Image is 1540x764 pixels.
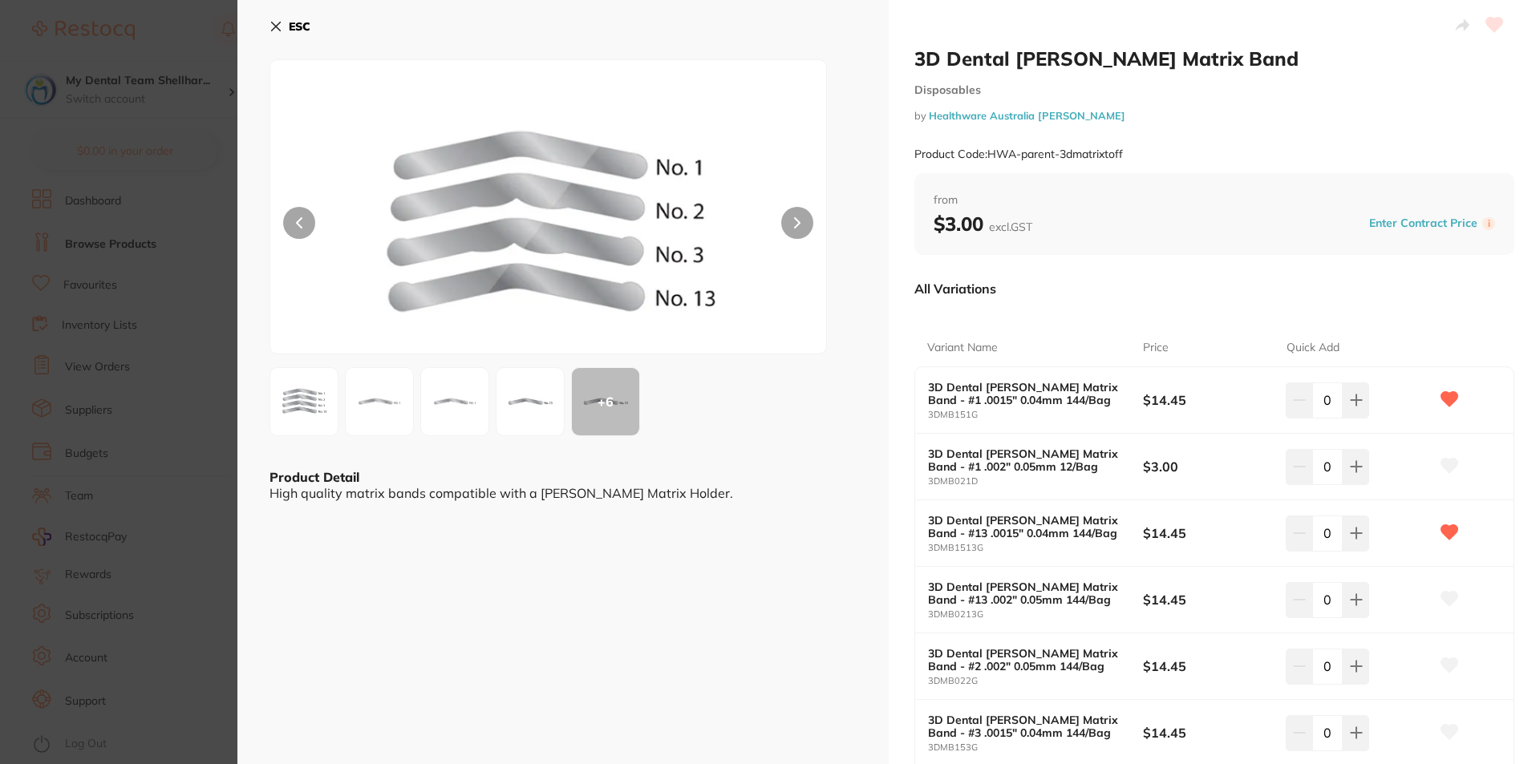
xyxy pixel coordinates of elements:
[1143,524,1272,542] b: $14.45
[1143,458,1272,475] b: $3.00
[426,390,484,414] img: YW5kXzIucG5n
[382,100,715,354] img: cy5wbmc
[572,368,639,435] div: + 6
[914,83,1514,97] small: Disposables
[1143,724,1272,742] b: $14.45
[928,447,1121,473] b: 3D Dental [PERSON_NAME] Matrix Band - #1 .002" 0.05mm 12/Bag
[928,676,1143,686] small: 3DMB022G
[1143,391,1272,409] b: $14.45
[1143,657,1272,675] b: $14.45
[269,13,310,40] button: ESC
[989,220,1032,234] span: excl. GST
[928,543,1143,553] small: 3DMB1513G
[928,381,1121,406] b: 3D Dental [PERSON_NAME] Matrix Band - #1 .0015" 0.04mm 144/Bag
[1364,216,1482,231] button: Enter Contract Price
[269,486,857,500] div: High quality matrix bands compatible with a [PERSON_NAME] Matrix Holder.
[928,410,1143,420] small: 3DMB151G
[1143,591,1272,608] b: $14.45
[914,110,1514,122] small: by
[289,19,310,34] b: ESC
[914,148,1123,161] small: Product Code: HWA-parent-3dmatrixtoff
[934,192,1495,208] span: from
[928,713,1121,739] b: 3D Dental [PERSON_NAME] Matrix Band - #3 .0015" 0.04mm 144/Bag
[914,46,1514,71] h2: 3D Dental [PERSON_NAME] Matrix Band
[351,390,408,414] img: YW5kXzEucG5n
[929,109,1125,122] a: Healthware Australia [PERSON_NAME]
[1143,340,1169,356] p: Price
[269,469,359,485] b: Product Detail
[914,281,996,297] p: All Variations
[275,380,333,422] img: cy5wbmc
[927,340,998,356] p: Variant Name
[501,390,559,413] img: My5wbmc
[928,647,1121,673] b: 3D Dental [PERSON_NAME] Matrix Band - #2 .002" 0.05mm 144/Bag
[928,476,1143,487] small: 3DMB021D
[928,514,1121,540] b: 3D Dental [PERSON_NAME] Matrix Band - #13 .0015" 0.04mm 144/Bag
[1482,217,1495,230] label: i
[928,742,1143,753] small: 3DMB153G
[928,609,1143,620] small: 3DMB0213G
[1287,340,1339,356] p: Quick Add
[928,580,1121,606] b: 3D Dental [PERSON_NAME] Matrix Band - #13 .002" 0.05mm 144/Bag
[571,367,640,436] button: +6
[934,212,1032,236] b: $3.00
